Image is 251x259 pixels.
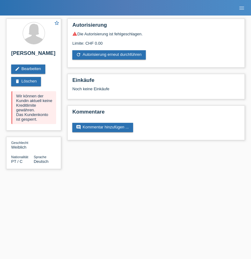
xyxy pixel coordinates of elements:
i: refresh [76,52,81,57]
i: warning [72,31,77,36]
a: menu [235,6,248,10]
span: Sprache [34,155,47,159]
span: Portugal / C / 22.12.2019 [11,159,23,164]
span: Geschlecht [11,141,28,145]
i: comment [76,125,81,130]
div: Die Autorisierung ist fehlgeschlagen. [72,31,240,36]
h2: Kommentare [72,109,240,118]
span: Nationalität [11,155,28,159]
a: editBearbeiten [11,65,45,74]
i: edit [15,66,20,71]
span: Deutsch [34,159,49,164]
div: Wir können der Kundin aktuell keine Kreditlimite gewähren. Das Kundenkonto ist gesperrt. [11,91,56,124]
div: Limite: CHF 0.00 [72,36,240,46]
div: Noch keine Einkäufe [72,87,240,96]
i: star_border [54,20,60,26]
h2: Einkäufe [72,77,240,87]
div: Weiblich [11,140,34,150]
h2: Autorisierung [72,22,240,31]
i: delete [15,79,20,84]
i: menu [239,5,245,11]
a: star_border [54,20,60,27]
h2: [PERSON_NAME] [11,50,56,60]
a: commentKommentar hinzufügen ... [72,123,133,132]
a: deleteLöschen [11,77,41,86]
a: refreshAutorisierung erneut durchführen [72,50,146,60]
